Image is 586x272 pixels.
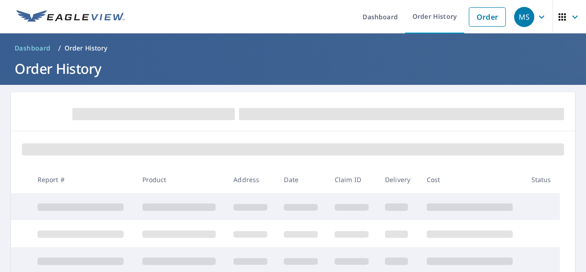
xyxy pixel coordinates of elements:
th: Product [135,166,227,193]
th: Status [524,166,560,193]
th: Date [277,166,327,193]
th: Claim ID [327,166,378,193]
img: EV Logo [16,10,125,24]
li: / [58,43,61,54]
th: Delivery [378,166,419,193]
th: Address [226,166,277,193]
span: Dashboard [15,44,51,53]
a: Order [469,7,506,27]
nav: breadcrumb [11,41,575,56]
a: Dashboard [11,41,54,56]
th: Report # [30,166,135,193]
div: MS [514,7,534,27]
p: Order History [65,44,108,53]
th: Cost [419,166,524,193]
h1: Order History [11,59,575,78]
